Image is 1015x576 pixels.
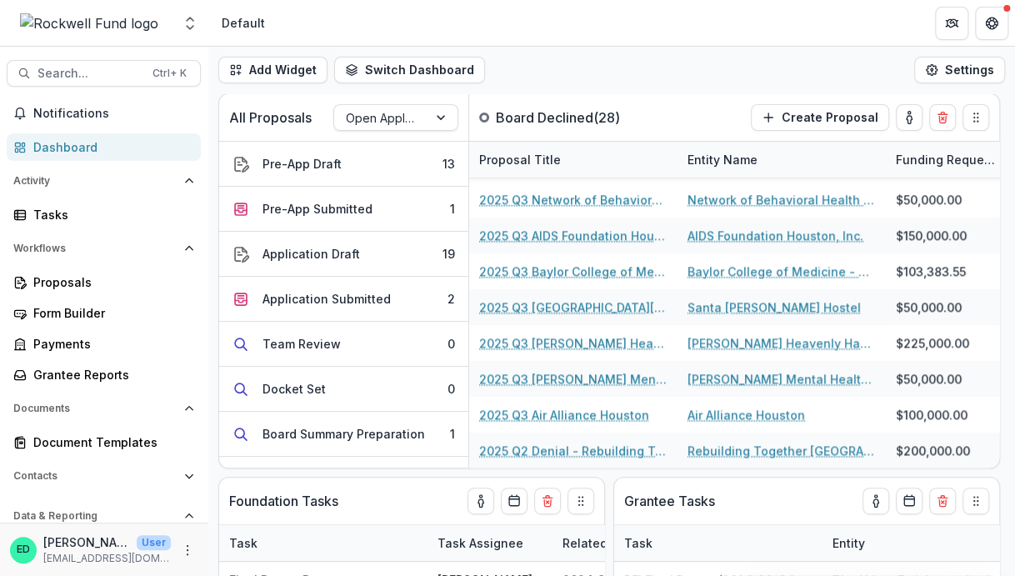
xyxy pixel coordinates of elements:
div: 13 [442,155,455,173]
a: Payments [7,330,201,358]
div: $50,000.00 [896,370,962,388]
div: Entity Name [677,151,767,168]
div: Form Builder [33,304,187,322]
a: AIDS Foundation Houston, Inc. [687,227,863,244]
a: Document Templates [7,428,201,456]
div: Grantee Reports [33,366,187,383]
div: 19 [442,245,455,263]
div: Proposal Title [469,142,677,178]
div: Related Proposal [552,525,761,561]
button: Open Activity [7,168,201,194]
div: 1 [450,425,455,443]
button: toggle-assigned-to-me [896,104,922,131]
div: Task [614,534,662,552]
button: Drag [962,104,989,131]
span: Notifications [33,107,194,121]
a: 2025 Q3 Network of Behavioral Health Providers [479,191,667,208]
a: [PERSON_NAME] Mental Health Policy Institute for [US_STATE] [687,370,876,388]
button: Calendar [896,488,922,514]
p: Board Declined ( 28 ) [496,108,621,128]
button: Team Review0 [219,322,468,367]
p: Foundation Tasks [229,491,338,511]
div: Docket Set [262,380,326,398]
button: Add Widget [218,57,327,83]
a: Grantee Reports [7,361,201,388]
button: Docket Set0 [219,367,468,412]
div: Board Summary Preparation [262,425,425,443]
span: Activity [13,175,177,187]
button: Create Proposal [751,104,889,131]
button: Delete card [534,488,561,514]
button: Open Documents [7,395,201,422]
button: Board Summary Preparation1 [219,412,468,457]
p: All Proposals [229,108,312,128]
div: Task [219,534,267,552]
div: Proposals [33,273,187,291]
a: Baylor College of Medicine - Teen Health Clinic [687,263,876,280]
a: [PERSON_NAME] Heavenly Hands [687,334,876,352]
a: 2025 Q3 Baylor College of Medicine - Teen Health Clinic [479,263,667,280]
p: Grantee Tasks [624,491,715,511]
div: Team Review [262,335,341,353]
div: $50,000.00 [896,191,962,208]
span: Search... [37,67,142,81]
div: 0 [447,335,455,353]
span: Data & Reporting [13,510,177,522]
button: Get Help [975,7,1008,40]
button: Open Data & Reporting [7,503,201,529]
button: Settings [914,57,1005,83]
a: Proposals [7,268,201,296]
button: toggle-assigned-to-me [862,488,889,514]
a: Santa [PERSON_NAME] Hostel [687,298,861,316]
button: Application Submitted2 [219,277,468,322]
a: 2025 Q3 [PERSON_NAME] Mental Health Policy Institute for [US_STATE] [479,370,667,388]
div: $103,383.55 [896,263,966,280]
button: Switch Dashboard [334,57,485,83]
a: Tasks [7,201,201,228]
div: 2 [447,290,455,308]
div: Payments [33,335,187,353]
a: Rebuilding Together [GEOGRAPHIC_DATA] [687,442,876,459]
div: Task Assignee [427,525,552,561]
a: 2025 Q3 AIDS Foundation Houston, Inc. [479,227,667,244]
div: Dashboard [33,138,187,156]
button: Calendar [501,488,527,514]
p: [EMAIL_ADDRESS][DOMAIN_NAME] [43,551,171,566]
button: More [177,540,197,560]
div: 0 [447,380,455,398]
div: Tasks [33,206,187,223]
button: Delete card [929,104,956,131]
a: Air Alliance Houston [687,406,805,423]
div: Application Submitted [262,290,391,308]
div: Ctrl + K [149,64,190,83]
button: Notifications [7,100,201,127]
button: Partners [935,7,968,40]
div: Document Templates [33,433,187,451]
div: $100,000.00 [896,406,967,423]
div: Task [219,525,427,561]
span: Workflows [13,243,177,254]
span: Documents [13,403,177,414]
a: Network of Behavioral Health Providers [687,191,876,208]
div: Application Draft [262,245,360,263]
div: Funding Requested [886,142,1011,178]
p: User [137,535,171,550]
a: Dashboard [7,133,201,161]
div: Funding Requested [886,151,1011,168]
button: Drag [962,488,989,514]
button: Search... [7,60,201,87]
div: Pre-App Submitted [262,200,372,218]
div: Related Proposal [552,534,672,552]
button: Open entity switcher [178,7,202,40]
div: $200,000.00 [896,442,970,459]
div: $50,000.00 [896,298,962,316]
div: Entity Name [677,142,886,178]
div: Pre-App Draft [262,155,342,173]
div: 1 [450,200,455,218]
div: Task [614,525,822,561]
